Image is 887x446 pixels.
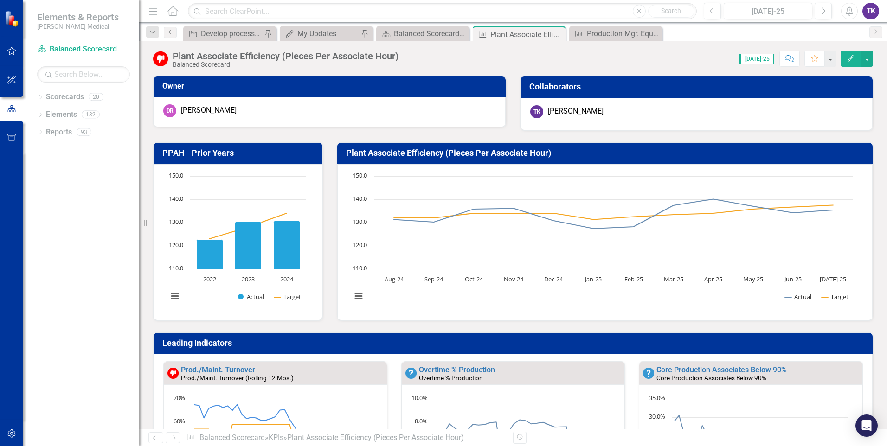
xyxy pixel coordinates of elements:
[82,111,100,119] div: 132
[169,264,183,272] text: 110.0
[269,433,283,442] a: KPIs
[280,275,294,283] text: 2024
[169,217,183,226] text: 130.0
[353,217,367,226] text: 130.0
[411,394,428,402] text: 10.0%
[649,412,665,421] text: 30.0%
[77,128,91,136] div: 93
[173,61,399,68] div: Balanced Scorecard
[181,374,294,382] small: Prod./Maint. Turnover (Rolling 12 Mos.)
[384,275,404,283] text: Aug-24
[37,23,119,30] small: [PERSON_NAME] Medical
[656,374,766,382] small: Core Production Associates Below 90%
[424,275,443,283] text: Sep-24
[37,12,119,23] span: Elements & Reports
[855,414,878,437] div: Open Intercom Messenger
[186,28,262,39] a: Develop process/capability to leverage projects across locations
[163,104,176,117] div: DR
[347,172,858,311] svg: Interactive chart
[186,433,506,443] div: » »
[168,290,181,303] button: View chart menu, Chart
[153,51,168,66] img: Below Target
[199,433,265,442] a: Balanced Scorecard
[379,28,467,39] a: Balanced Scorecard Welcome Page
[188,3,697,19] input: Search ClearPoint...
[394,28,467,39] div: Balanced Scorecard Welcome Page
[415,417,428,425] text: 8.0%
[37,66,130,83] input: Search Below...
[174,417,185,425] text: 60%
[5,11,21,27] img: ClearPoint Strategy
[352,290,365,303] button: View chart menu, Chart
[862,3,879,19] button: TK
[464,275,483,283] text: Oct-24
[162,82,500,90] h3: Owner
[504,275,524,283] text: Nov-24
[661,7,681,14] span: Search
[167,368,179,379] img: Below Target
[162,148,317,158] h3: PPAH - Prior Years
[353,194,367,203] text: 140.0
[163,172,310,311] svg: Interactive chart
[162,338,867,348] h3: Leading Indicators
[274,221,300,269] path: 2024, 130.8. Actual.
[704,275,722,283] text: Apr-25
[490,29,563,40] div: Plant Associate Efficiency (Pieces Per Associate Hour)
[169,241,183,249] text: 120.0
[822,293,849,301] button: Show Target
[353,241,367,249] text: 120.0
[587,28,660,39] div: Production Mgr. Equipment Survey
[197,221,300,269] g: Actual, series 1 of 2. Bar series with 3 bars.
[353,264,367,272] text: 110.0
[739,54,774,64] span: [DATE]-25
[419,365,495,374] a: Overtime % Production
[201,28,262,39] div: Develop process/capability to leverage projects across locations
[572,28,660,39] a: Production Mgr. Equipment Survey
[274,293,302,301] button: Show Target
[727,6,809,17] div: [DATE]-25
[163,172,313,311] div: Chart. Highcharts interactive chart.
[282,28,359,39] a: My Updates
[346,148,868,158] h3: Plant Associate Efficiency (Pieces Per Associate Hour)
[203,275,216,283] text: 2022
[169,194,183,203] text: 140.0
[584,275,602,283] text: Jan-25
[649,394,665,402] text: 35.0%
[820,275,846,283] text: [DATE]-25
[405,368,417,379] img: No Information
[419,374,483,382] small: Overtime % Production
[529,82,867,91] h3: Collaborators
[530,105,543,118] div: TK
[297,28,359,39] div: My Updates
[624,275,643,283] text: Feb-25
[46,127,72,138] a: Reports
[174,394,185,402] text: 70%
[353,171,367,179] text: 150.0
[169,171,183,179] text: 150.0
[235,222,262,269] path: 2023, 130.3. Actual.
[724,3,812,19] button: [DATE]-25
[181,365,255,374] a: Prod./Maint. Turnover
[287,433,464,442] div: Plant Associate Efficiency (Pieces Per Associate Hour)
[663,275,683,283] text: Mar-25
[181,105,237,116] div: [PERSON_NAME]
[197,239,223,269] path: 2022, 122.7. Actual.
[46,92,84,102] a: Scorecards
[743,275,763,283] text: May-25
[347,172,863,311] div: Chart. Highcharts interactive chart.
[656,365,787,374] a: Core Production Associates Below 90%
[544,275,563,283] text: Dec-24
[242,275,255,283] text: 2023
[238,293,264,301] button: Show Actual
[173,51,399,61] div: Plant Associate Efficiency (Pieces Per Associate Hour)
[548,106,604,117] div: [PERSON_NAME]
[89,93,103,101] div: 20
[784,275,802,283] text: Jun-25
[643,368,654,379] img: No Information
[37,44,130,55] a: Balanced Scorecard
[46,109,77,120] a: Elements
[785,293,811,301] button: Show Actual
[648,5,694,18] button: Search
